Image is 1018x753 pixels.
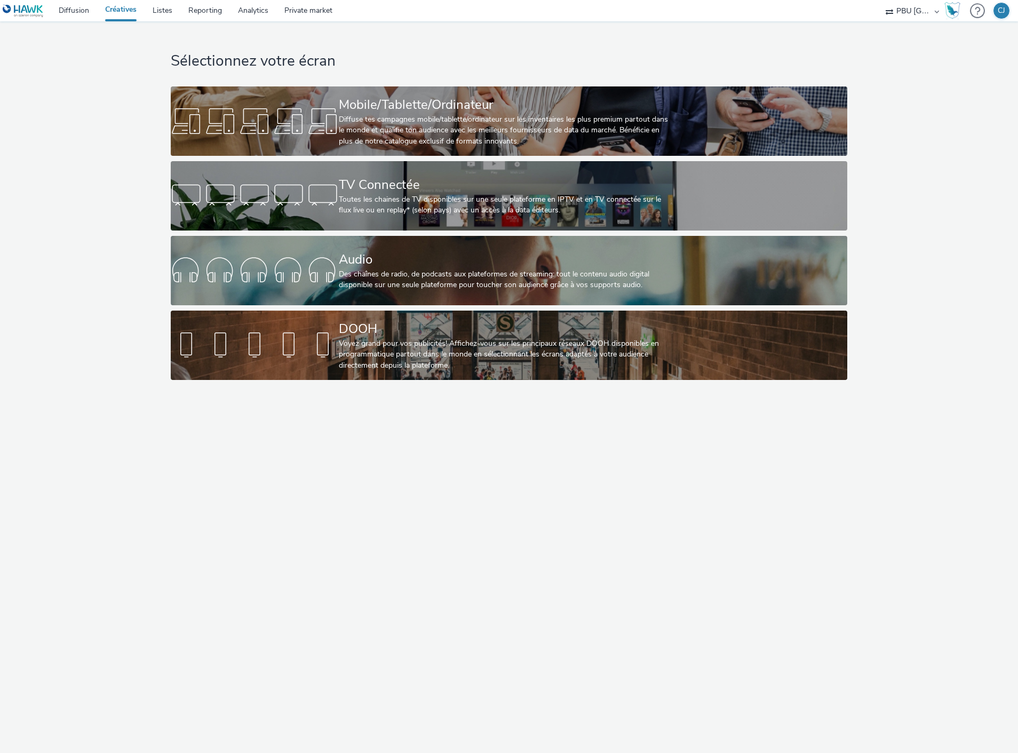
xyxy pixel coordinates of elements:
[339,338,675,371] div: Voyez grand pour vos publicités! Affichez-vous sur les principaux réseaux DOOH disponibles en pro...
[171,236,847,305] a: AudioDes chaînes de radio, de podcasts aux plateformes de streaming: tout le contenu audio digita...
[339,96,675,114] div: Mobile/Tablette/Ordinateur
[339,114,675,147] div: Diffuse tes campagnes mobile/tablette/ordinateur sur les inventaires les plus premium partout dan...
[171,51,847,72] h1: Sélectionnez votre écran
[3,4,44,18] img: undefined Logo
[339,269,675,291] div: Des chaînes de radio, de podcasts aux plateformes de streaming: tout le contenu audio digital dis...
[339,320,675,338] div: DOOH
[339,250,675,269] div: Audio
[171,161,847,231] a: TV ConnectéeToutes les chaines de TV disponibles sur une seule plateforme en IPTV et en TV connec...
[339,176,675,194] div: TV Connectée
[998,3,1005,19] div: CJ
[944,2,965,19] a: Hawk Academy
[171,311,847,380] a: DOOHVoyez grand pour vos publicités! Affichez-vous sur les principaux réseaux DOOH disponibles en...
[171,86,847,156] a: Mobile/Tablette/OrdinateurDiffuse tes campagnes mobile/tablette/ordinateur sur les inventaires le...
[944,2,960,19] img: Hawk Academy
[339,194,675,216] div: Toutes les chaines de TV disponibles sur une seule plateforme en IPTV et en TV connectée sur le f...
